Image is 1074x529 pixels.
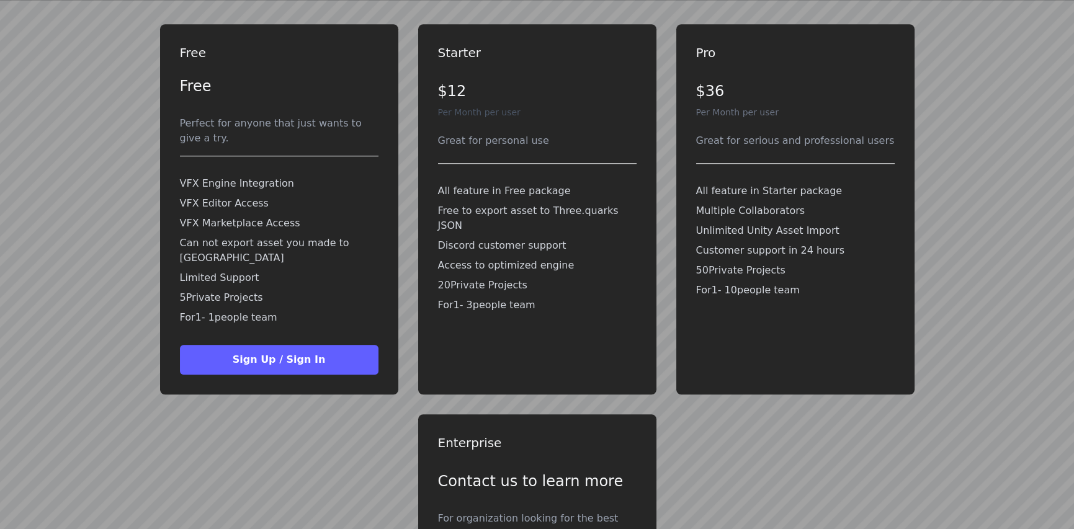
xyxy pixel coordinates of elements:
[438,471,637,491] p: Contact us to learn more
[180,236,378,265] p: Can not export asset you made to [GEOGRAPHIC_DATA]
[180,76,378,96] p: Free
[438,434,637,451] h3: Enterprise
[180,44,378,61] h3: Free
[438,238,637,253] p: Discord customer support
[696,106,895,118] p: Per Month per user
[696,283,895,298] p: For 1 - 10 people team
[438,258,637,273] p: Access to optimized engine
[696,243,895,258] p: Customer support in 24 hours
[696,184,895,198] p: All feature in Starter package
[180,310,378,325] p: For 1 - 1 people team
[438,203,637,233] p: Free to export asset to Three.quarks JSON
[696,203,895,218] p: Multiple Collaborators
[696,81,895,101] p: $36
[180,353,378,365] a: Sign Up / Sign In
[180,216,378,231] p: VFX Marketplace Access
[180,345,378,375] button: Sign Up / Sign In
[438,278,637,293] p: 20 Private Projects
[438,106,637,118] p: Per Month per user
[696,133,895,148] div: Great for serious and professional users
[438,298,637,313] p: For 1 - 3 people team
[438,184,637,198] p: All feature in Free package
[438,81,637,101] p: $12
[180,176,378,191] p: VFX Engine Integration
[180,196,378,211] p: VFX Editor Access
[180,116,378,146] div: Perfect for anyone that just wants to give a try.
[180,290,378,305] p: 5 Private Projects
[696,44,895,61] h3: Pro
[180,270,378,285] p: Limited Support
[438,44,637,61] h3: Starter
[696,263,895,278] p: 50 Private Projects
[696,223,895,238] p: Unlimited Unity Asset Import
[438,133,637,148] div: Great for personal use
